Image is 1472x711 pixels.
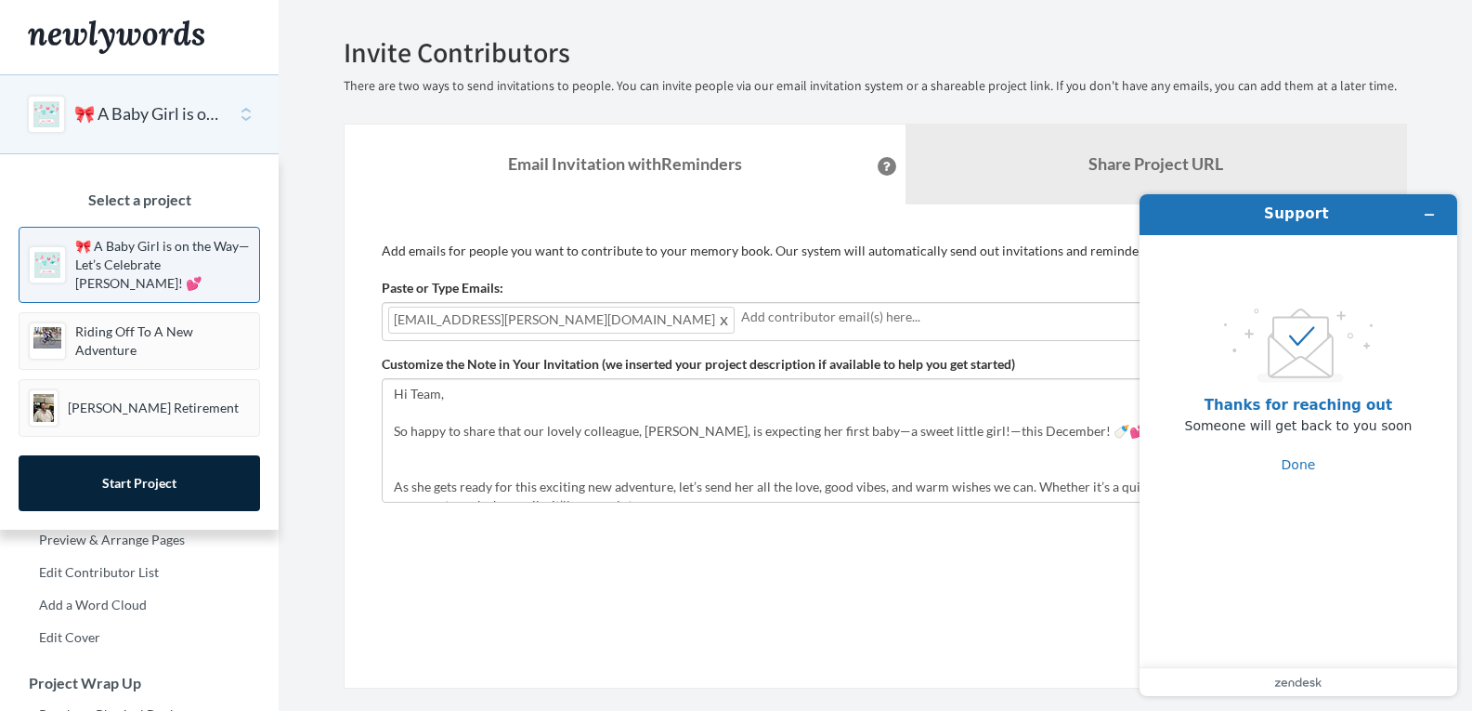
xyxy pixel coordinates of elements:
h2: Invite Contributors [344,37,1407,68]
iframe: Find more information here [1125,179,1472,711]
p: There are two ways to send invitations to people. You can invite people via our email invitation ... [344,77,1407,96]
b: Share Project URL [1088,153,1223,174]
label: Customize the Note in Your Invitation (we inserted your project description if available to help ... [382,355,1015,374]
h3: Select a project [19,191,260,208]
p: Riding Off To A New Adventure [75,323,250,360]
p: 🎀 A Baby Girl is on the Way—Let’s Celebrate [PERSON_NAME]! 💕 [75,237,250,293]
h3: Project Wrap Up [1,675,279,691]
span: [EMAIL_ADDRESS][PERSON_NAME][DOMAIN_NAME] [388,307,735,334]
label: Paste or Type Emails: [382,279,503,297]
p: Add emails for people you want to contribute to your memory book. Our system will automatically s... [382,242,1369,260]
a: [PERSON_NAME] Retirement [19,379,260,437]
a: Riding Off To A New Adventure [19,312,260,370]
span: Support [37,13,104,30]
img: Newlywords logo [28,20,204,54]
button: 🎀 A Baby Girl is on the Way—Let’s Celebrate [PERSON_NAME]! 💕 [74,102,225,126]
input: Add contributor email(s) here... [741,307,1362,327]
p: [PERSON_NAME] Retirement [68,399,239,417]
strong: Email Invitation with Reminders [508,153,742,174]
a: 🎀 A Baby Girl is on the Way—Let’s Celebrate [PERSON_NAME]! 💕 [19,227,260,303]
textarea: Hi Team, So happy to share that our lovely colleague, [PERSON_NAME], is expecting her first baby—... [382,378,1369,503]
a: Start Project [19,455,260,511]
